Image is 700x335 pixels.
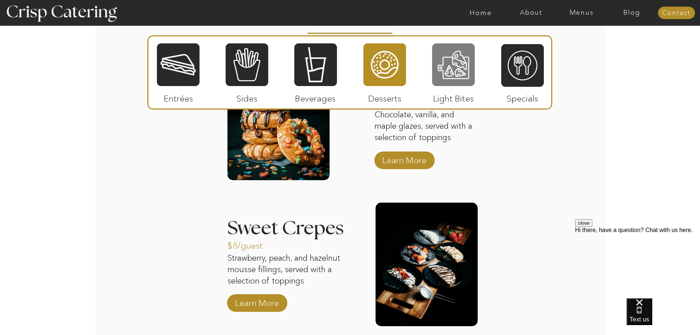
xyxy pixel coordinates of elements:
p: Desserts [360,86,409,107]
p: Beverages [291,86,340,107]
a: $8/guest [227,233,276,254]
p: Specials [498,86,547,107]
a: Contact [658,10,695,17]
a: $6/guest [376,89,424,110]
a: Menus [556,9,607,17]
p: Sides [222,86,271,107]
p: Strawberry, peach, and hazelnut mousse fillings, served with a selection of toppings [227,253,348,288]
iframe: podium webchat widget bubble [627,298,700,335]
p: Chocolate, vanilla, and maple glazes, served with a selection of toppings [374,109,477,145]
h3: Sweet Crepes [227,219,363,238]
a: About [506,9,556,17]
p: Light Bites [429,86,478,107]
iframe: podium webchat widget prompt [575,219,700,307]
a: Blog [607,9,657,17]
a: Home [456,9,506,17]
a: Learn More [380,148,429,169]
p: Entrées [154,86,203,107]
a: Learn More [233,291,281,312]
